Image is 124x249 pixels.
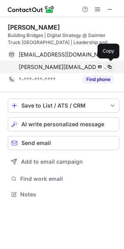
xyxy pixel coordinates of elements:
span: Send email [21,140,51,146]
div: Save to List / ATS / CRM [21,102,106,109]
button: Reveal Button [83,76,114,83]
span: Find work email [20,175,116,182]
span: Notes [20,191,116,198]
button: AI write personalized message [8,117,119,131]
span: [PERSON_NAME][EMAIL_ADDRESS][PERSON_NAME][DOMAIN_NAME] [19,64,108,71]
button: Add to email campaign [8,155,119,169]
button: Send email [8,136,119,150]
span: Add to email campaign [21,159,83,165]
img: ContactOut v5.3.10 [8,5,54,14]
span: AI write personalized message [21,121,104,127]
button: Notes [8,189,119,200]
div: [PERSON_NAME] [8,23,60,31]
div: Building Bridges | Digital Strategy @ Daimler Truck [GEOGRAPHIC_DATA] | Leadership and Change Cul... [8,32,119,46]
button: Find work email [8,173,119,184]
button: save-profile-one-click [8,99,119,113]
span: [EMAIL_ADDRESS][DOMAIN_NAME] [19,51,108,58]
